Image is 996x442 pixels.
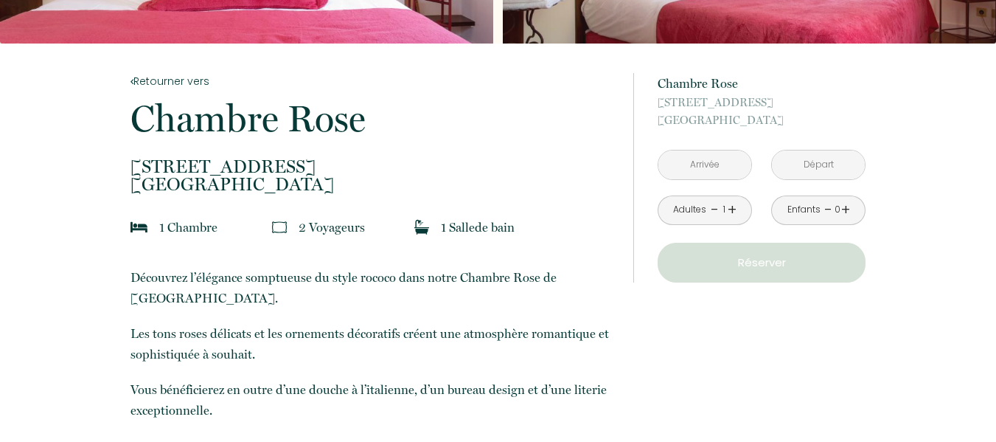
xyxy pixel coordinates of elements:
[130,323,614,365] p: Les tons roses délicats et les ornements décoratifs créent une atmosphère romantique et sophistiq...
[299,217,365,238] p: 2 Voyageur
[720,203,728,217] div: 1
[673,203,706,217] div: Adultes
[441,217,515,238] p: 1 Salle de bain
[824,198,832,221] a: -
[711,198,719,221] a: -
[130,267,614,308] p: Découvrez l’élégance somptueuse du style rococo dans notre Chambre Rose de [GEOGRAPHIC_DATA].
[841,198,850,221] a: +
[663,254,860,272] p: Réserver
[658,73,866,94] p: Chambre Rose
[130,158,614,193] p: [GEOGRAPHIC_DATA]
[658,94,866,129] p: [GEOGRAPHIC_DATA]
[130,158,614,176] span: [STREET_ADDRESS]
[360,220,365,235] span: s
[159,217,217,238] p: 1 Chambre
[130,73,614,89] a: Retourner vers
[787,203,821,217] div: Enfants
[130,379,614,421] p: Vous bénéficierez en outre d’une douche à l’italienne, d’un bureau design et d’une literie except...
[658,243,866,283] button: Réserver
[272,220,287,235] img: guests
[658,94,866,111] span: [STREET_ADDRESS]
[834,203,841,217] div: 0
[772,151,865,179] input: Départ
[130,100,614,137] p: Chambre Rose
[728,198,736,221] a: +
[658,151,751,179] input: Arrivée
